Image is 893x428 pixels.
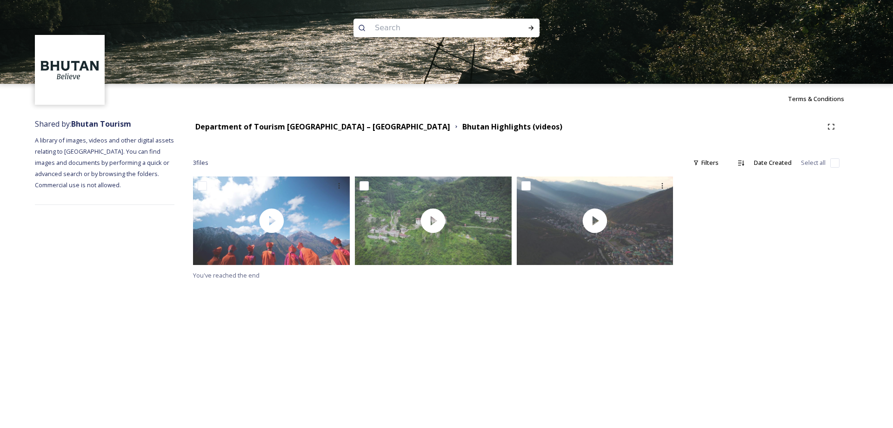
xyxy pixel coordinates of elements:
[35,136,175,189] span: A library of images, videos and other digital assets relating to [GEOGRAPHIC_DATA]. You can find ...
[35,119,131,129] span: Shared by:
[688,154,723,172] div: Filters
[193,177,350,265] img: thumbnail
[193,271,260,279] span: You've reached the end
[462,122,562,132] strong: Bhutan Highlights (videos)
[193,158,208,167] span: 3 file s
[788,95,844,103] span: Terms & Conditions
[517,177,673,265] img: thumbnail
[355,177,512,265] img: thumbnail
[195,122,450,132] strong: Department of Tourism [GEOGRAPHIC_DATA] – [GEOGRAPHIC_DATA]
[788,93,858,104] a: Terms & Conditions
[36,36,104,104] img: BT_Logo_BB_Lockup_CMYK_High%2520Res.jpg
[801,158,826,167] span: Select all
[749,154,796,172] div: Date Created
[370,18,498,38] input: Search
[71,119,131,129] strong: Bhutan Tourism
